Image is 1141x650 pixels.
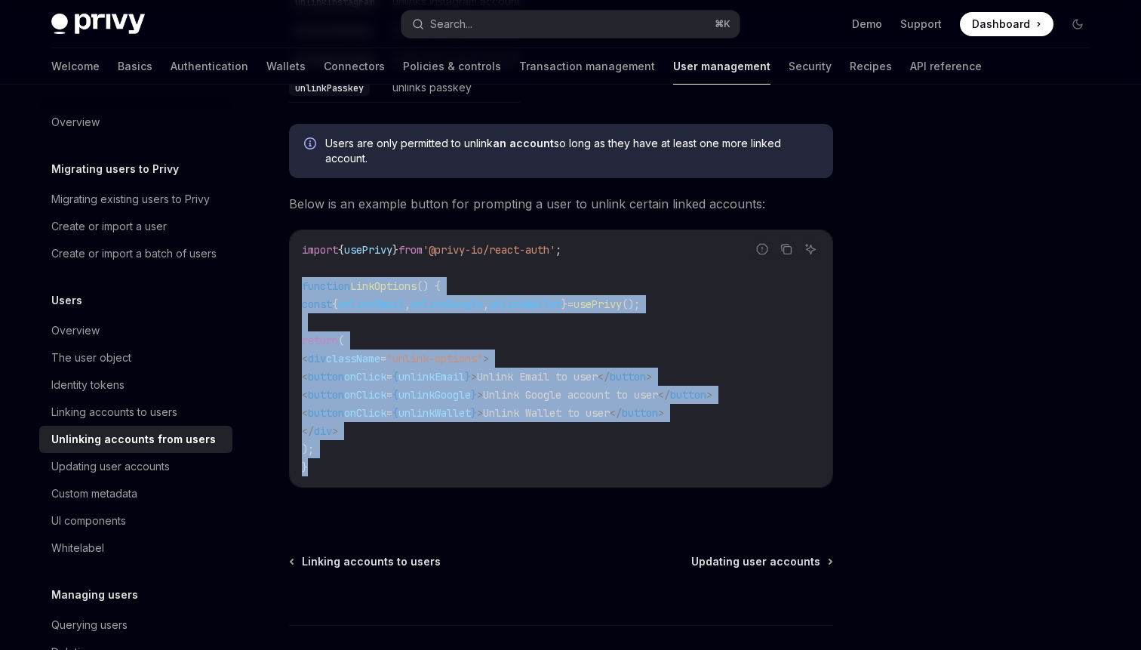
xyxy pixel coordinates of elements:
span: unlinkGoogle [411,297,483,311]
span: > [483,352,489,365]
span: { [338,243,344,257]
span: > [706,388,712,402]
span: Unlink Email to user [477,370,598,384]
a: Recipes [850,48,892,85]
span: button [670,388,706,402]
a: Overview [39,109,232,136]
div: Custom metadata [51,485,137,503]
button: Copy the contents from the code block [777,239,796,259]
span: return [302,334,338,347]
span: usePrivy [574,297,622,311]
a: User management [673,48,770,85]
span: onClick [344,370,386,384]
span: usePrivy [344,243,392,257]
div: Unlinking accounts from users [51,430,216,448]
span: = [386,406,392,420]
span: < [302,388,308,402]
span: button [308,406,344,420]
a: Wallets [266,48,306,85]
span: Updating user accounts [691,554,820,569]
div: Create or import a user [51,217,167,236]
span: </ [598,370,610,384]
a: Migrating existing users to Privy [39,186,232,213]
a: Overview [39,317,232,344]
span: = [567,297,574,311]
span: </ [610,406,622,420]
a: Security [789,48,832,85]
span: = [386,388,392,402]
a: Authentication [171,48,248,85]
span: { [392,370,398,384]
strong: an account [493,137,554,149]
a: Demo [852,17,882,32]
span: unlinkWallet [489,297,561,311]
span: </ [302,424,314,438]
a: Unlinking accounts from users [39,426,232,453]
span: > [477,388,483,402]
a: Create or import a user [39,213,232,240]
span: () { [417,279,441,293]
span: unlinkGoogle [398,388,471,402]
a: Create or import a batch of users [39,240,232,267]
a: The user object [39,344,232,371]
span: onClick [344,406,386,420]
span: > [477,406,483,420]
div: Identity tokens [51,376,125,394]
div: Create or import a batch of users [51,245,217,263]
span: '@privy-io/react-auth' [423,243,555,257]
code: unlinkPasskey [289,81,370,96]
span: div [314,424,332,438]
span: LinkOptions [350,279,417,293]
a: Welcome [51,48,100,85]
a: Support [900,17,942,32]
span: Unlink Google account to user [483,388,658,402]
span: , [483,297,489,311]
span: < [302,352,308,365]
span: , [404,297,411,311]
span: unlinkWallet [398,406,471,420]
a: Custom metadata [39,480,232,507]
img: dark logo [51,14,145,35]
span: Below is an example button for prompting a user to unlink certain linked accounts: [289,193,833,214]
span: button [610,370,646,384]
span: { [392,388,398,402]
span: = [386,370,392,384]
span: < [302,370,308,384]
span: } [302,461,308,474]
span: from [398,243,423,257]
a: UI components [39,507,232,534]
a: Linking accounts to users [39,399,232,426]
span: Linking accounts to users [302,554,441,569]
span: import [302,243,338,257]
div: Updating user accounts [51,457,170,476]
h5: Migrating users to Privy [51,160,179,178]
button: Ask AI [801,239,820,259]
span: unlinkEmail [338,297,404,311]
a: Policies & controls [403,48,501,85]
span: = [380,352,386,365]
span: className [326,352,380,365]
a: Identity tokens [39,371,232,399]
a: API reference [910,48,982,85]
a: Connectors [324,48,385,85]
a: Querying users [39,611,232,639]
span: </ [658,388,670,402]
h5: Users [51,291,82,310]
div: Linking accounts to users [51,403,177,421]
h5: Managing users [51,586,138,604]
span: ); [302,442,314,456]
span: Unlink Wallet to user [483,406,610,420]
span: "unlink-options" [386,352,483,365]
span: (); [622,297,640,311]
span: < [302,406,308,420]
div: UI components [51,512,126,530]
span: ; [555,243,561,257]
span: button [622,406,658,420]
span: } [392,243,398,257]
a: Updating user accounts [39,453,232,480]
span: > [646,370,652,384]
td: unlinks passkey [386,74,520,103]
span: ⌘ K [715,18,730,30]
button: Search...⌘K [401,11,740,38]
span: Dashboard [972,17,1030,32]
